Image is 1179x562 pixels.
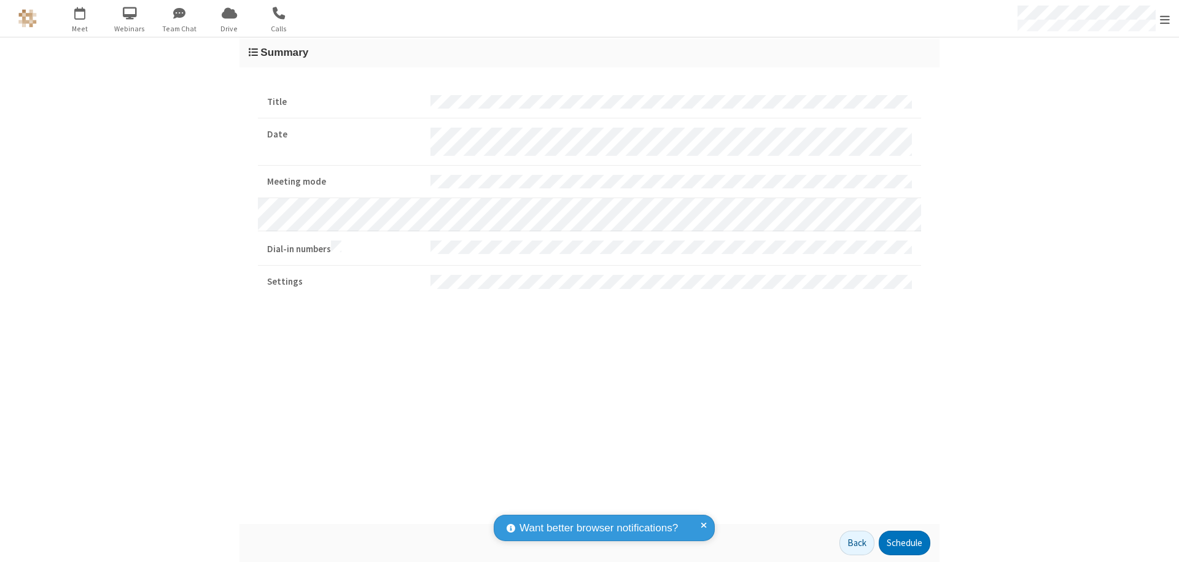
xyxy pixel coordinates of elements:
button: Schedule [879,531,930,555]
img: QA Selenium DO NOT DELETE OR CHANGE [18,9,37,28]
span: Team Chat [157,23,203,34]
strong: Date [267,128,421,142]
strong: Title [267,95,421,109]
span: Calls [256,23,302,34]
strong: Dial-in numbers [267,241,421,256]
button: Back [839,531,874,555]
span: Want better browser notifications? [519,520,678,536]
span: Webinars [107,23,153,34]
strong: Meeting mode [267,175,421,189]
span: Summary [260,46,308,58]
span: Drive [206,23,252,34]
span: Meet [57,23,103,34]
strong: Settings [267,275,421,289]
iframe: Chat [1148,530,1170,553]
